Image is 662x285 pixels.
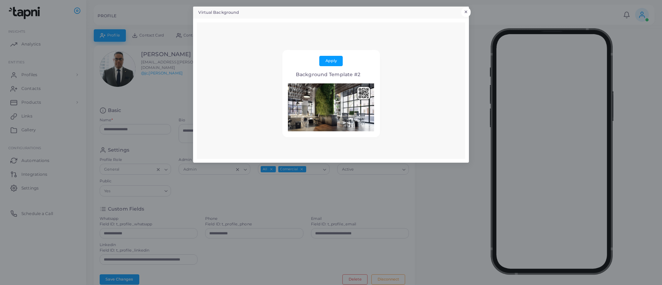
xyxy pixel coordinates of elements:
h4: Background Template #2 [288,72,369,78]
h5: Virtual Background [198,10,239,16]
img: b412732163592d0e627cda70779199d223e25f18343f39675eb58f9f17edb314.png [288,83,374,131]
span: Apply [325,58,337,63]
button: Close [461,8,471,17]
button: Apply [319,56,343,66]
